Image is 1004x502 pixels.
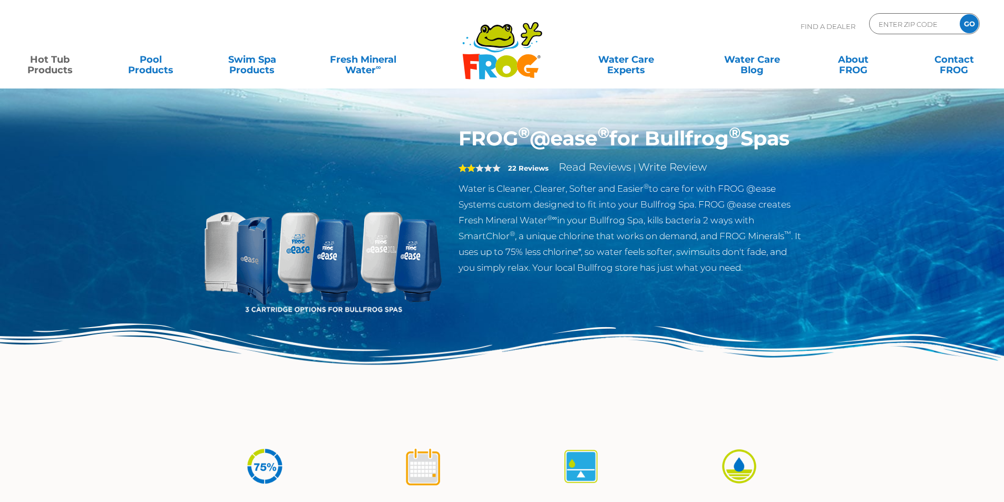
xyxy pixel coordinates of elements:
[245,447,285,486] img: icon-atease-75percent-less
[112,49,190,70] a: PoolProducts
[729,123,740,142] sup: ®
[644,182,649,190] sup: ®
[960,14,979,33] input: GO
[719,447,759,486] img: icon-atease-easy-on
[403,447,443,486] img: icon-atease-shock-once
[801,13,855,40] p: Find A Dealer
[814,49,892,70] a: AboutFROG
[562,49,690,70] a: Water CareExperts
[376,63,381,71] sup: ∞
[638,161,707,173] a: Write Review
[915,49,993,70] a: ContactFROG
[508,164,549,172] strong: 22 Reviews
[11,49,89,70] a: Hot TubProducts
[459,181,803,275] p: Water is Cleaner, Clearer, Softer and Easier to care for with FROG @ease Systems custom designed ...
[314,49,412,70] a: Fresh MineralWater∞
[713,49,791,70] a: Water CareBlog
[784,230,791,238] sup: ™
[561,447,601,486] img: icon-atease-self-regulates
[518,123,530,142] sup: ®
[598,123,609,142] sup: ®
[633,163,636,173] span: |
[213,49,291,70] a: Swim SpaProducts
[459,164,475,172] span: 2
[878,16,949,32] input: Zip Code Form
[559,161,631,173] a: Read Reviews
[459,126,803,151] h1: FROG @ease for Bullfrog Spas
[510,230,515,238] sup: ®
[547,214,557,222] sup: ®∞
[202,126,443,368] img: bullfrog-product-hero.png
